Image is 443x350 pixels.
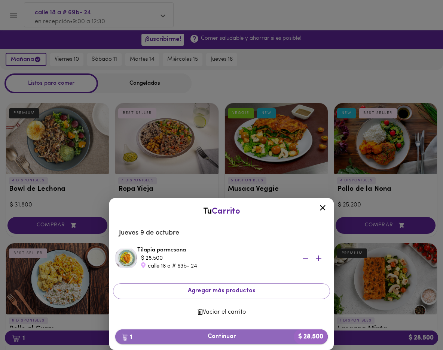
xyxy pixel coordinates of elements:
span: Vaciar el carrito [119,309,324,316]
b: 1 [117,332,137,342]
img: cart.png [122,334,128,341]
img: Tilapia parmesana [115,247,137,269]
span: Continuar [121,333,322,340]
span: Carrito [212,207,240,216]
span: Agregar más productos [119,287,324,295]
iframe: Messagebird Livechat Widget [400,307,436,343]
b: $ 28.500 [294,329,328,344]
button: Agregar más productos [113,283,330,299]
div: $ 28.500 [141,254,291,262]
button: Vaciar el carrito [113,305,330,320]
button: 1Continuar$ 28.500 [115,329,328,344]
div: calle 18 a # 69b- 24 [141,262,291,270]
div: Tu [117,206,326,217]
li: Jueves 9 de octubre [113,224,330,242]
div: Tilapia parmesana [137,246,328,270]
